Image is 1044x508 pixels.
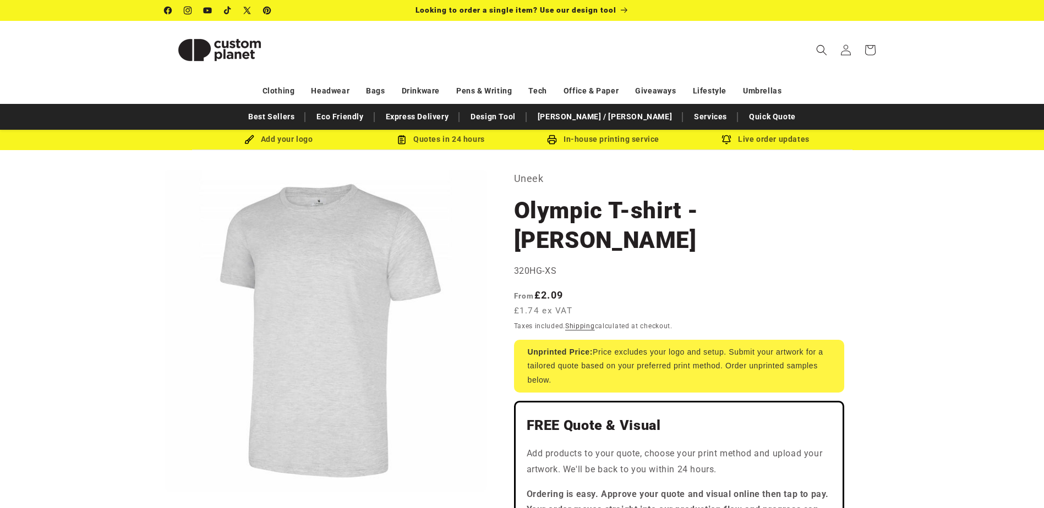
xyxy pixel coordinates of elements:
img: Custom Planet [165,25,275,75]
span: Looking to order a single item? Use our design tool [416,5,616,14]
div: In-house printing service [522,132,685,146]
div: Price excludes your logo and setup. Submit your artwork for a tailored quote based on your prefer... [514,340,844,393]
p: Add products to your quote, choose your print method and upload your artwork. We'll be back to yo... [527,446,832,478]
img: Order Updates Icon [397,135,407,145]
p: Uneek [514,170,844,187]
a: Umbrellas [743,81,781,101]
a: Best Sellers [243,107,300,126]
div: Add your logo [198,132,360,146]
a: Clothing [263,81,295,101]
a: Lifestyle [693,81,726,101]
div: Taxes included. calculated at checkout. [514,321,844,332]
a: Services [688,107,733,126]
h1: Olympic T-shirt - [PERSON_NAME] [514,196,844,255]
a: Headwear [311,81,349,101]
summary: Search [810,38,834,62]
h2: FREE Quote & Visual [527,417,832,434]
a: Eco Friendly [311,107,369,126]
span: 320HG-XS [514,266,557,276]
a: Office & Paper [564,81,619,101]
div: Live order updates [685,132,847,146]
img: Brush Icon [244,135,254,145]
media-gallery: Gallery Viewer [165,170,487,492]
strong: £2.09 [514,289,564,301]
span: From [514,291,534,300]
a: Drinkware [402,81,440,101]
strong: Unprinted Price: [528,347,593,356]
img: Order updates [721,135,731,145]
a: Quick Quote [744,107,801,126]
span: £1.74 ex VAT [514,305,573,317]
a: Express Delivery [380,107,455,126]
img: In-house printing [547,135,557,145]
a: Pens & Writing [456,81,512,101]
a: Design Tool [465,107,521,126]
a: Giveaways [635,81,676,101]
a: [PERSON_NAME] / [PERSON_NAME] [532,107,677,126]
div: Quotes in 24 hours [360,132,522,146]
a: Tech [528,81,546,101]
a: Shipping [565,322,595,330]
a: Bags [366,81,385,101]
a: Custom Planet [160,21,278,79]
